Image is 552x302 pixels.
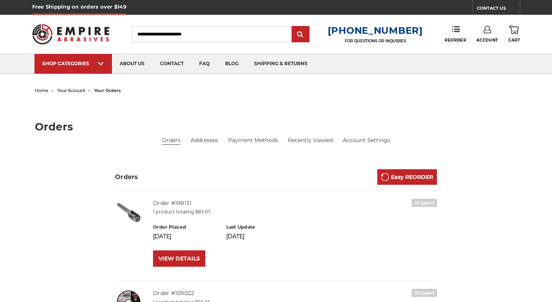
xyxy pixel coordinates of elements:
[445,38,466,43] span: Reorder
[162,136,181,145] li: Orders
[42,61,104,66] div: SHOP CATEGORIES
[112,54,152,74] a: about us
[226,233,244,240] span: [DATE]
[228,136,278,144] a: Payment Methods
[476,38,498,43] span: Account
[477,4,520,15] a: CONTACT US
[152,54,191,74] a: contact
[153,290,194,297] a: Order #109022
[57,88,85,93] a: your account
[191,54,217,74] a: faq
[191,136,218,144] a: Addresses
[115,199,142,226] img: Round End Cylinder shape carbide bur 1/4" shank
[288,136,333,144] a: Recently Viewed
[328,38,423,43] p: FOR QUESTIONS OR INQUIRIES
[412,289,437,297] h6: Shipped
[153,233,171,240] span: [DATE]
[32,19,110,49] img: Empire Abrasives
[293,27,308,42] input: Submit
[153,200,191,207] a: Order #198131
[35,121,518,132] h1: Orders
[343,136,390,144] a: Account Settings
[153,224,218,231] h6: Order Placed
[153,208,437,215] p: 1 product totaling $83.67
[508,38,520,43] span: Cart
[153,250,205,267] a: VIEW DETAILS
[412,199,437,207] h6: Shipped
[246,54,315,74] a: shipping & returns
[94,88,121,93] span: your orders
[508,26,520,43] a: Cart
[445,26,466,42] a: Reorder
[226,224,291,231] h6: Last Update
[35,88,48,93] a: home
[328,25,423,36] a: [PHONE_NUMBER]
[377,169,437,185] a: Easy REORDER
[115,172,138,182] h3: Orders
[217,54,246,74] a: blog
